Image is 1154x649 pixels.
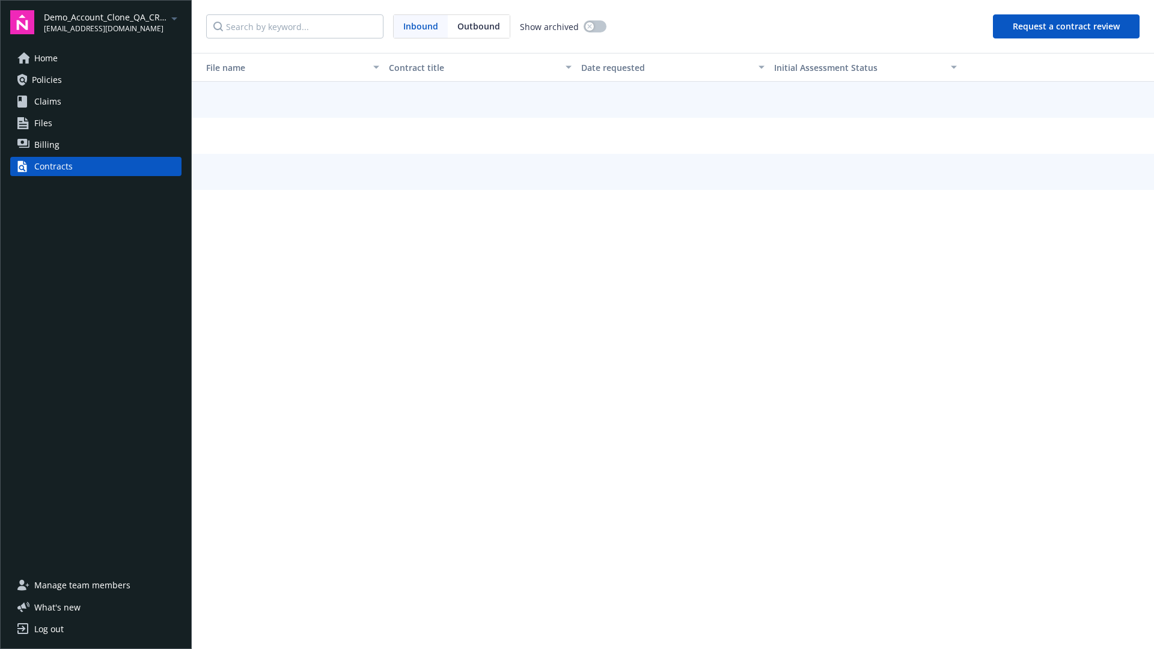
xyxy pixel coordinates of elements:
span: Initial Assessment Status [774,62,878,73]
span: Inbound [394,15,448,38]
div: File name [197,61,366,74]
input: Search by keyword... [206,14,383,38]
button: Request a contract review [993,14,1140,38]
div: Date requested [581,61,751,74]
span: Show archived [520,20,579,33]
button: Contract title [384,53,576,82]
span: Home [34,49,58,68]
span: Manage team members [34,576,130,595]
a: Home [10,49,182,68]
a: Claims [10,92,182,111]
span: Outbound [448,15,510,38]
a: arrowDropDown [167,11,182,25]
span: Claims [34,92,61,111]
span: [EMAIL_ADDRESS][DOMAIN_NAME] [44,23,167,34]
button: Date requested [576,53,769,82]
div: Contracts [34,157,73,176]
div: Log out [34,620,64,639]
span: Billing [34,135,60,154]
span: Policies [32,70,62,90]
span: Demo_Account_Clone_QA_CR_Tests_Demo [44,11,167,23]
span: Outbound [457,20,500,32]
span: What ' s new [34,601,81,614]
a: Billing [10,135,182,154]
img: navigator-logo.svg [10,10,34,34]
button: Demo_Account_Clone_QA_CR_Tests_Demo[EMAIL_ADDRESS][DOMAIN_NAME]arrowDropDown [44,10,182,34]
a: Contracts [10,157,182,176]
button: What's new [10,601,100,614]
span: Files [34,114,52,133]
a: Manage team members [10,576,182,595]
div: Contract title [389,61,558,74]
a: Files [10,114,182,133]
div: Toggle SortBy [774,61,944,74]
a: Policies [10,70,182,90]
span: Inbound [403,20,438,32]
div: Toggle SortBy [197,61,366,74]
